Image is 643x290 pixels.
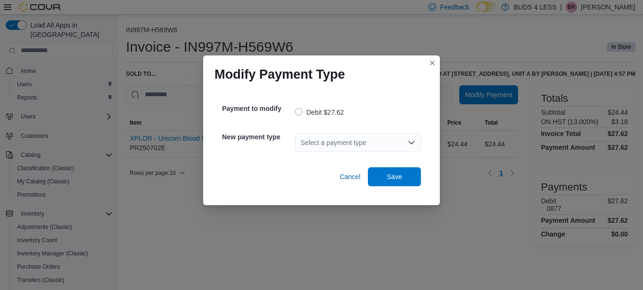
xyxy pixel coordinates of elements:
label: Debit $27.62 [295,107,344,118]
span: Cancel [339,172,360,181]
input: Accessible screen reader label [301,137,302,148]
h5: Payment to modify [222,99,293,118]
button: Closes this modal window [427,57,438,69]
button: Open list of options [408,139,415,146]
h1: Modify Payment Type [214,67,345,82]
button: Save [368,167,421,186]
span: Save [387,172,402,181]
h5: New payment type [222,127,293,146]
button: Cancel [336,167,364,186]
